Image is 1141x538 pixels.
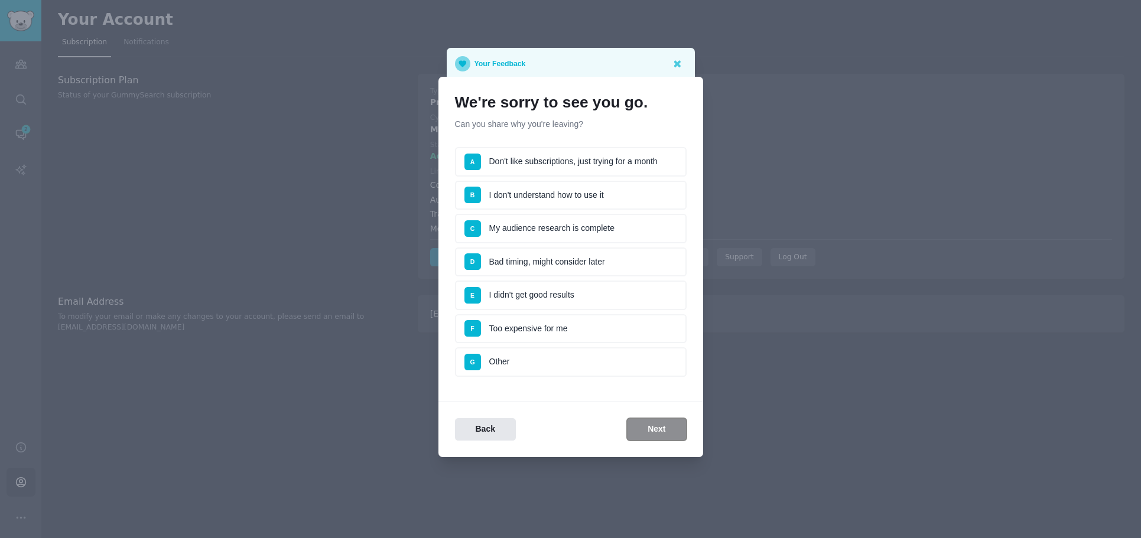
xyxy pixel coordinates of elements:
h1: We're sorry to see you go. [455,93,687,112]
button: Back [455,418,516,441]
span: B [470,191,475,198]
span: A [470,158,475,165]
span: G [470,358,474,366]
span: D [470,258,475,265]
span: F [470,325,474,332]
span: E [470,292,474,299]
span: C [470,225,475,232]
p: Can you share why you're leaving? [455,118,687,131]
p: Your Feedback [474,56,526,71]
